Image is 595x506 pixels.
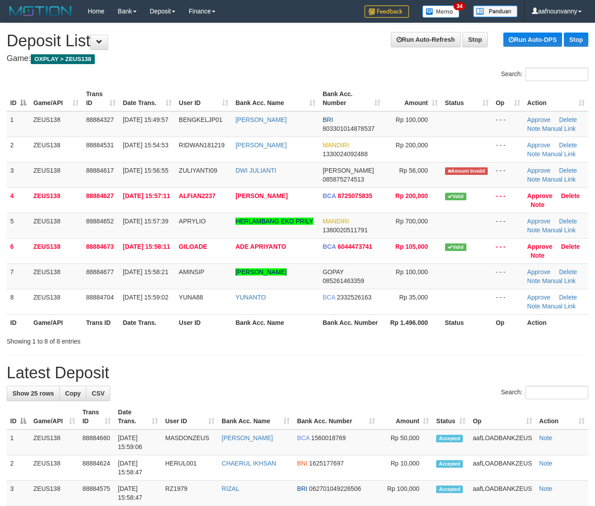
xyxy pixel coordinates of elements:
span: BRI [297,485,307,492]
td: ZEUS138 [30,162,82,187]
td: Rp 10,000 [379,455,433,481]
a: RIZAL [222,485,239,492]
th: Bank Acc. Number: activate to sort column ascending [319,86,384,111]
a: Delete [559,116,577,123]
a: Note [530,252,544,259]
span: Rp 200,000 [395,192,428,199]
td: [DATE] 15:59:06 [114,429,162,455]
span: [PERSON_NAME] [323,167,374,174]
th: Bank Acc. Name: activate to sort column ascending [218,404,293,429]
a: [PERSON_NAME] [235,116,287,123]
label: Search: [501,386,588,399]
span: Accepted [436,460,463,468]
span: 88884704 [86,294,113,301]
span: Show 25 rows [12,390,54,397]
span: Copy 803301014878537 to clipboard [323,125,375,132]
span: Copy 085261463359 to clipboard [323,277,364,284]
span: GOPAY [323,268,344,275]
th: Amount: activate to sort column ascending [384,86,441,111]
a: Approve [527,294,550,301]
th: ID: activate to sort column descending [7,86,30,111]
a: Note [527,176,541,183]
td: 88884575 [79,481,114,506]
a: [PERSON_NAME] [235,142,287,149]
span: RIDWAN181219 [179,142,225,149]
th: Status: activate to sort column ascending [433,404,469,429]
span: [DATE] 15:59:02 [123,294,168,301]
a: [PERSON_NAME] [222,434,273,441]
td: - - - [492,263,524,289]
h1: Deposit List [7,32,588,50]
span: Rp 100,000 [396,268,428,275]
a: Approve [527,218,550,225]
a: YUNANTO [235,294,266,301]
td: 1 [7,111,30,137]
a: Note [527,125,541,132]
span: BCA [323,294,335,301]
a: Delete [561,243,580,250]
span: [DATE] 15:57:39 [123,218,168,225]
td: HERUL001 [162,455,218,481]
a: Stop [564,32,588,47]
span: Rp 100,000 [396,116,428,123]
th: User ID: activate to sort column ascending [175,86,232,111]
span: [DATE] 15:54:53 [123,142,168,149]
th: Action [524,314,588,331]
th: Bank Acc. Name [232,314,319,331]
th: Op [492,314,524,331]
a: Stop [462,32,488,47]
a: Note [539,485,553,492]
th: Game/API: activate to sort column ascending [30,86,82,111]
span: 88884617 [86,167,113,174]
a: Manual Link [542,227,576,234]
a: Delete [561,192,580,199]
td: ZEUS138 [30,238,82,263]
span: Copy 6044473741 to clipboard [338,243,372,250]
th: Bank Acc. Number: activate to sort column ascending [293,404,379,429]
th: ID [7,314,30,331]
th: Date Trans.: activate to sort column ascending [114,404,162,429]
a: Run Auto-DPS [503,32,562,47]
span: Rp 700,000 [396,218,428,225]
td: 2 [7,137,30,162]
td: ZEUS138 [30,111,82,137]
a: Delete [559,294,577,301]
span: Rp 56,000 [399,167,428,174]
span: Rp 35,000 [399,294,428,301]
td: ZEUS138 [30,455,79,481]
th: Action: activate to sort column ascending [536,404,588,429]
div: Showing 1 to 8 of 8 entries [7,333,241,346]
a: [PERSON_NAME] [235,192,287,199]
td: 6 [7,238,30,263]
a: Show 25 rows [7,386,60,401]
th: Action: activate to sort column ascending [524,86,588,111]
a: Delete [559,268,577,275]
span: Accepted [436,435,463,442]
td: - - - [492,137,524,162]
a: Run Auto-Refresh [391,32,461,47]
a: Approve [527,116,550,123]
td: aafLOADBANKZEUS [469,429,535,455]
th: Amount: activate to sort column ascending [379,404,433,429]
span: Copy 1560018769 to clipboard [311,434,346,441]
th: User ID [175,314,232,331]
td: Rp 100,000 [379,481,433,506]
a: [PERSON_NAME] [235,268,287,275]
td: ZEUS138 [30,213,82,238]
th: Op: activate to sort column ascending [492,86,524,111]
span: Copy 1380020511791 to clipboard [323,227,368,234]
span: BCA [323,243,336,250]
a: Manual Link [542,277,576,284]
span: 88884677 [86,268,113,275]
td: 88884624 [79,455,114,481]
a: Approve [527,243,553,250]
th: Game/API: activate to sort column ascending [30,404,79,429]
td: Rp 50,000 [379,429,433,455]
a: Note [530,201,544,208]
span: BCA [323,192,336,199]
td: - - - [492,187,524,213]
span: 88884652 [86,218,113,225]
span: [DATE] 15:49:57 [123,116,168,123]
span: Accepted [436,486,463,493]
span: APRYLIO [179,218,206,225]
